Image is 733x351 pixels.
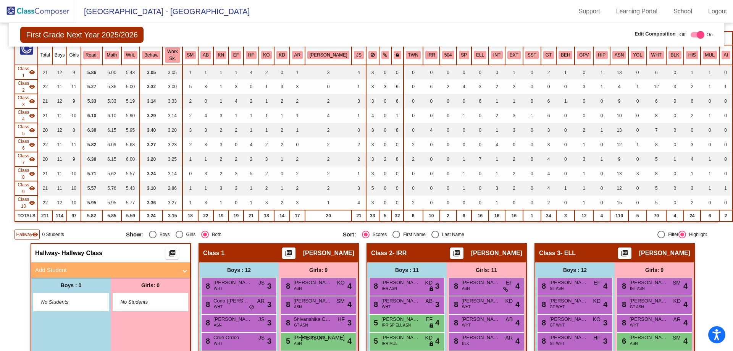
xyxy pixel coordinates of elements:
[459,51,470,59] button: SP
[556,94,575,108] td: 1
[404,65,423,79] td: 0
[140,79,163,94] td: 3.32
[457,123,472,137] td: 0
[35,266,177,275] mat-panel-title: Add Student
[81,65,102,79] td: 5.86
[15,108,38,123] td: Lisa Isinghood - No Class Name
[541,79,556,94] td: 0
[423,108,440,123] td: 0
[593,108,610,123] td: 0
[525,51,539,59] button: SST
[684,108,701,123] td: 2
[276,51,287,59] button: KD
[593,123,610,137] td: 1
[666,65,684,79] td: 0
[596,51,608,59] button: HIP
[667,5,698,18] a: School
[140,94,163,108] td: 3.14
[593,94,610,108] td: 0
[577,51,591,59] button: GPV
[182,94,199,108] td: 2
[352,65,366,79] td: 4
[213,65,229,79] td: 1
[379,94,392,108] td: 0
[440,123,457,137] td: 0
[290,79,305,94] td: 3
[182,79,199,94] td: 5
[121,108,140,123] td: 5.90
[680,31,686,38] span: Off
[425,51,438,59] button: IRR
[15,65,38,79] td: Donna Calhoun - No Class Name
[379,45,392,65] th: Keep with students
[140,123,163,137] td: 3.40
[274,45,289,65] th: Kristen Davis
[121,65,140,79] td: 5.43
[18,94,29,108] span: Class 3
[121,123,140,137] td: 5.95
[668,51,681,59] button: BLK
[163,65,182,79] td: 3.05
[52,108,67,123] td: 11
[379,65,392,79] td: 0
[684,94,701,108] td: 6
[507,51,521,59] button: EXT
[423,65,440,79] td: 0
[38,79,52,94] td: 22
[38,123,52,137] td: 20
[200,51,211,59] button: AB
[29,98,35,104] mat-icon: visibility
[489,45,505,65] th: Introvert
[290,65,305,79] td: 1
[259,123,274,137] td: 1
[471,65,489,79] td: 0
[471,123,489,137] td: 0
[213,79,229,94] td: 1
[67,108,81,123] td: 10
[719,79,733,94] td: 1
[701,108,719,123] td: 1
[628,79,647,94] td: 1
[81,94,102,108] td: 5.33
[471,108,489,123] td: 0
[391,65,404,79] td: 0
[575,65,593,79] td: 0
[67,65,81,79] td: 9
[274,79,289,94] td: 3
[213,108,229,123] td: 3
[719,45,733,65] th: American Indian
[628,108,647,123] td: 0
[701,79,719,94] td: 1
[216,51,226,59] button: KN
[198,65,213,79] td: 1
[593,45,610,65] th: High Involvement Parent
[701,65,719,79] td: 1
[165,247,179,259] button: Print Students Details
[701,123,719,137] td: 0
[366,79,379,94] td: 3
[610,65,628,79] td: 13
[404,45,423,65] th: Twin
[628,94,647,108] td: 0
[352,123,366,137] td: 0
[261,51,272,59] button: KO
[391,123,404,137] td: 8
[352,79,366,94] td: 1
[505,65,523,79] td: 1
[647,123,666,137] td: 7
[229,94,244,108] td: 4
[701,45,719,65] th: Multi-Racial
[52,94,67,108] td: 12
[505,123,523,137] td: 3
[366,94,379,108] td: 3
[185,51,196,59] button: SM
[76,5,250,18] span: [GEOGRAPHIC_DATA] - [GEOGRAPHIC_DATA]
[450,247,463,259] button: Print Students Details
[505,79,523,94] td: 2
[259,45,274,65] th: Kali Odum
[471,79,489,94] td: 3
[244,45,259,65] th: Heather Forbes
[182,45,199,65] th: Sarah Mancinelli
[628,45,647,65] th: Young for Grade Level
[102,108,121,123] td: 6.10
